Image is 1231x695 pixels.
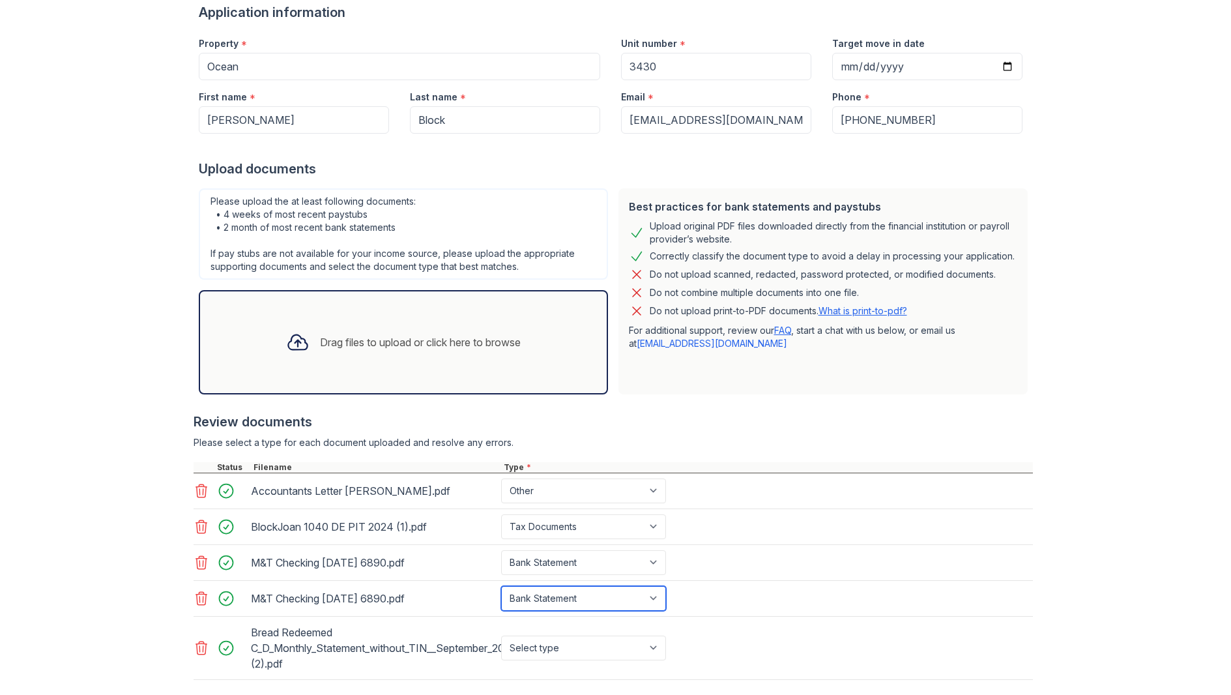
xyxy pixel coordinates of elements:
p: Do not upload print-to-PDF documents. [650,304,907,318]
div: Drag files to upload or click here to browse [320,334,521,350]
div: M&T Checking [DATE] 6890.pdf [251,588,496,609]
a: [EMAIL_ADDRESS][DOMAIN_NAME] [637,338,787,349]
div: Status [214,462,251,473]
div: Bread Redeemed C_D_Monthly_Statement_without_TIN__September_2025 (2).pdf [251,622,496,674]
label: Last name [410,91,457,104]
div: Do not upload scanned, redacted, password protected, or modified documents. [650,267,996,282]
div: Review documents [194,413,1033,431]
label: First name [199,91,247,104]
div: Filename [251,462,501,473]
div: Type [501,462,1033,473]
div: Accountants Letter [PERSON_NAME].pdf [251,481,496,501]
div: BlockJoan 1040 DE PIT 2024 (1).pdf [251,516,496,537]
label: Email [621,91,645,104]
div: Upload documents [199,160,1033,178]
div: M&T Checking [DATE] 6890.pdf [251,552,496,573]
label: Phone [832,91,862,104]
div: Please select a type for each document uploaded and resolve any errors. [194,436,1033,449]
label: Target move in date [832,37,925,50]
div: Do not combine multiple documents into one file. [650,285,859,301]
p: For additional support, review our , start a chat with us below, or email us at [629,324,1017,350]
div: Upload original PDF files downloaded directly from the financial institution or payroll provider’... [650,220,1017,246]
div: Please upload the at least following documents: • 4 weeks of most recent paystubs • 2 month of mo... [199,188,608,280]
a: FAQ [774,325,791,336]
label: Property [199,37,239,50]
div: Application information [199,3,1033,22]
div: Best practices for bank statements and paystubs [629,199,1017,214]
label: Unit number [621,37,677,50]
div: Correctly classify the document type to avoid a delay in processing your application. [650,248,1015,264]
a: What is print-to-pdf? [818,305,907,316]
